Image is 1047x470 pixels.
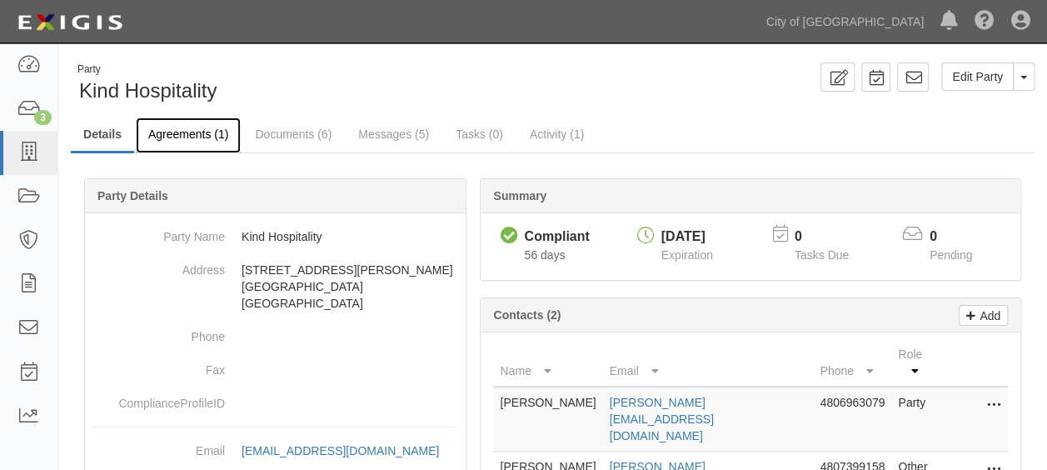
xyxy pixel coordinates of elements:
a: [EMAIL_ADDRESS][DOMAIN_NAME] [242,444,457,457]
dt: Party Name [92,220,225,245]
i: Help Center - Complianz [975,12,995,32]
dd: [STREET_ADDRESS][PERSON_NAME] [GEOGRAPHIC_DATA] [GEOGRAPHIC_DATA] [92,253,459,320]
span: Kind Hospitality [79,79,217,102]
a: Add [959,305,1008,326]
div: Kind Hospitality [71,62,541,105]
a: Activity (1) [517,117,596,151]
td: Party [891,387,941,452]
a: City of [GEOGRAPHIC_DATA] [758,5,932,38]
img: logo-5460c22ac91f19d4615b14bd174203de0afe785f0fc80cf4dbbc73dc1793850b.png [12,7,127,37]
dt: Email [92,434,225,459]
div: Party [77,62,217,77]
b: Party Details [97,189,168,202]
div: [EMAIL_ADDRESS][DOMAIN_NAME] [242,442,439,459]
b: Summary [493,189,546,202]
div: 3 [34,110,52,125]
p: 0 [930,227,993,247]
a: Details [71,117,134,153]
span: Expiration [661,248,713,262]
a: [PERSON_NAME][EMAIL_ADDRESS][DOMAIN_NAME] [610,396,714,442]
th: Email [603,339,814,387]
a: Messages (5) [346,117,441,151]
a: Tasks (0) [443,117,516,151]
dt: Fax [92,353,225,378]
dd: Kind Hospitality [92,220,459,253]
dt: Address [92,253,225,278]
a: Edit Party [941,62,1014,91]
i: Compliant [500,227,517,245]
span: Pending [930,248,972,262]
dt: Phone [92,320,225,345]
a: Agreements (1) [136,117,241,153]
th: Role [891,339,941,387]
td: 4806963079 [813,387,891,452]
div: [DATE] [661,227,713,247]
span: Since 08/01/2025 [524,248,565,262]
p: Add [975,306,1000,325]
p: 0 [795,227,870,247]
dt: ComplianceProfileID [92,387,225,412]
th: Phone [813,339,891,387]
a: Documents (6) [242,117,344,151]
span: Tasks Due [795,248,849,262]
b: Contacts (2) [493,308,561,322]
div: Compliant [524,227,589,247]
th: Name [493,339,602,387]
td: [PERSON_NAME] [493,387,602,452]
